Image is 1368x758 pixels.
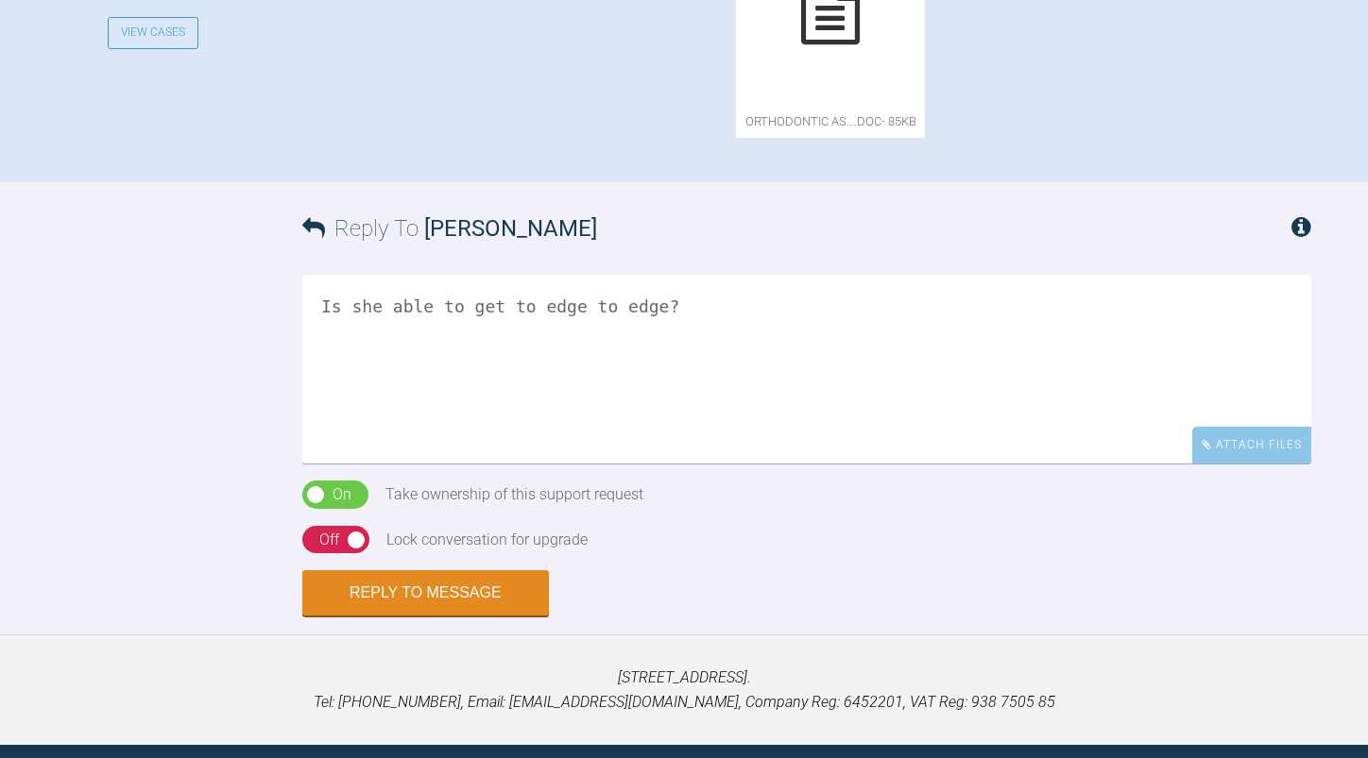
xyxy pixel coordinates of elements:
textarea: Is she able to get to edge to edge? [302,275,1311,463]
div: Off [319,528,339,552]
h3: Reply To [302,211,597,246]
span: orthodontic As….doc - 85KB [736,105,925,138]
div: On [333,482,351,507]
div: Lock conversation for upgrade [386,528,588,552]
a: View Cases [108,17,198,49]
p: [STREET_ADDRESS]. Tel: [PHONE_NUMBER], Email: [EMAIL_ADDRESS][DOMAIN_NAME], Company Reg: 6452201,... [30,665,1338,714]
span: [PERSON_NAME] [424,215,597,242]
div: Take ownership of this support request [385,482,643,507]
div: Attach Files [1192,427,1311,463]
button: Reply to Message [302,570,549,615]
